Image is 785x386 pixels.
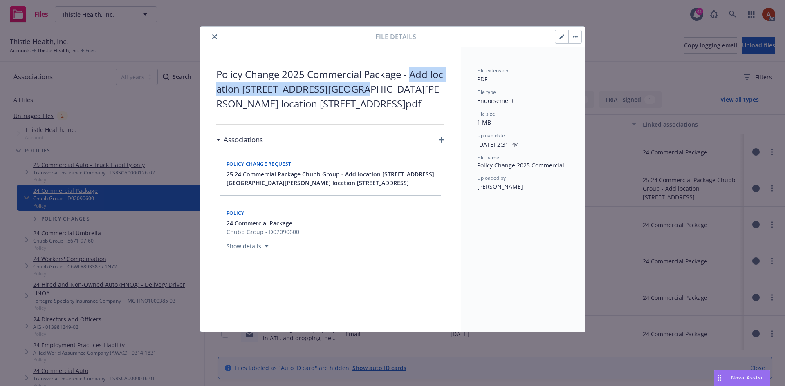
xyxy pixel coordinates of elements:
h3: Associations [224,134,263,145]
span: File name [477,154,499,161]
div: Associations [216,134,263,145]
button: 25 24 Commercial Package Chubb Group - Add location [STREET_ADDRESS][GEOGRAPHIC_DATA][PERSON_NAME... [227,170,436,187]
button: 24 Commercial Package [227,219,299,228]
span: File size [477,110,495,117]
span: File details [375,32,416,42]
span: 1 MB [477,118,491,126]
span: File extension [477,67,508,74]
span: [PERSON_NAME] [477,183,523,190]
button: Nova Assist [714,370,770,386]
span: Endorsement [477,97,514,105]
button: Show details [223,241,272,251]
span: Uploaded by [477,174,506,181]
span: [DATE] 2:31 PM [477,141,519,148]
span: Policy change request [227,161,291,167]
span: PDF [477,75,487,83]
span: Policy Change 2025 Commercial Package - Add location [STREET_ADDRESS][GEOGRAPHIC_DATA][PERSON_NAM... [216,67,444,111]
span: Policy [227,210,244,216]
span: Policy Change 2025 Commercial Package - Add location [STREET_ADDRESS][GEOGRAPHIC_DATA][PERSON_NAM... [477,161,569,170]
span: Nova Assist [731,374,763,381]
span: 24 Commercial Package [227,219,292,228]
span: Upload date [477,132,505,139]
div: Drag to move [714,370,724,386]
span: File type [477,89,496,96]
span: Chubb Group - D02090600 [227,228,299,236]
button: close [210,32,220,42]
